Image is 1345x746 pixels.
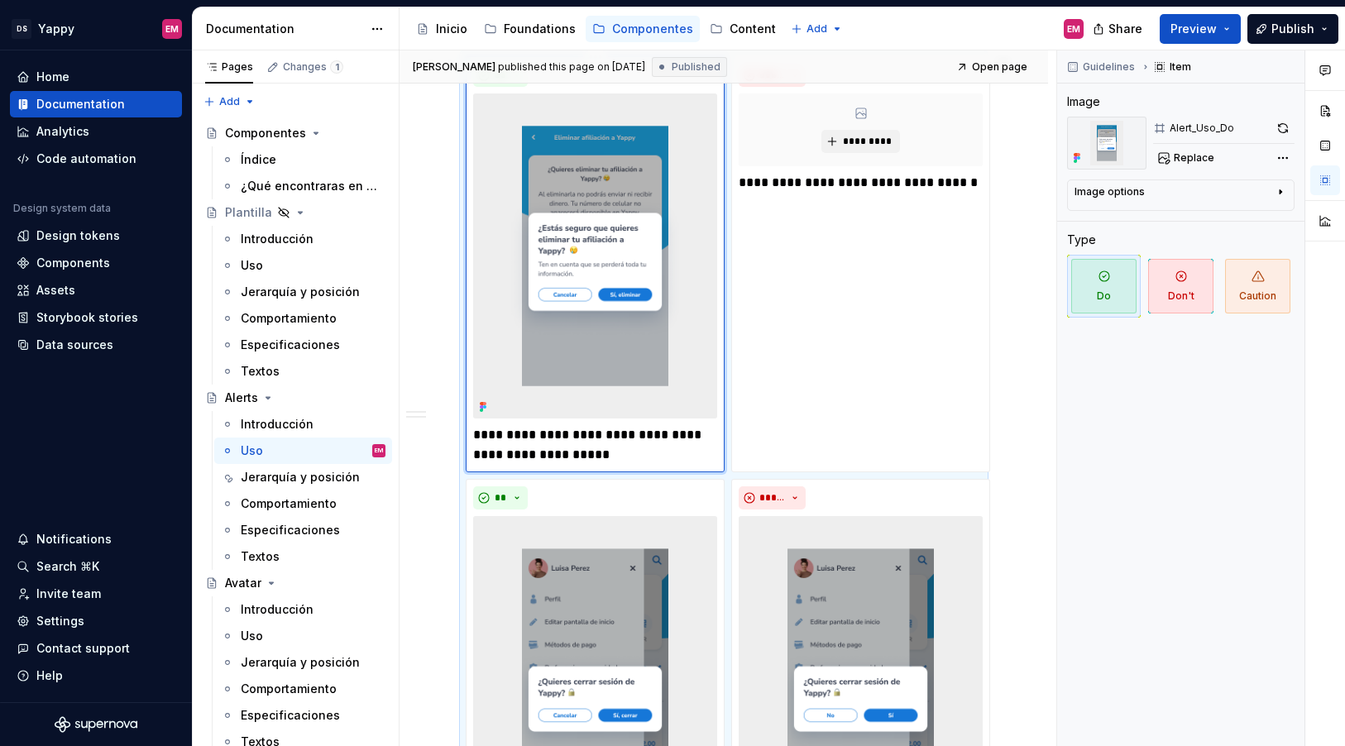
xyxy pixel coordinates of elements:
[10,146,182,172] a: Code automation
[225,390,258,406] div: Alerts
[409,12,783,45] div: Page tree
[241,151,276,168] div: Índice
[199,570,392,596] a: Avatar
[241,654,360,671] div: Jerarquía y posición
[36,640,130,657] div: Contact support
[214,358,392,385] a: Textos
[786,17,848,41] button: Add
[165,22,179,36] div: EM
[214,252,392,279] a: Uso
[436,21,467,37] div: Inicio
[473,93,717,418] img: 5f83abb3-1fcd-4772-9ded-375791f0014a.png
[199,199,392,226] a: Plantilla
[214,146,392,173] a: Índice
[951,55,1035,79] a: Open page
[36,309,138,326] div: Storybook stories
[36,337,113,353] div: Data sources
[10,662,182,689] button: Help
[10,64,182,90] a: Home
[225,575,261,591] div: Avatar
[504,21,576,37] div: Foundations
[214,517,392,543] a: Especificaciones
[672,60,720,74] span: Published
[241,231,314,247] div: Introducción
[10,635,182,662] button: Contact support
[36,667,63,684] div: Help
[206,21,362,37] div: Documentation
[807,22,827,36] span: Add
[36,227,120,244] div: Design tokens
[241,416,314,433] div: Introducción
[498,60,645,74] div: published this page on [DATE]
[199,90,261,113] button: Add
[10,118,182,145] a: Analytics
[241,495,337,512] div: Comportamiento
[241,363,280,380] div: Textos
[241,257,263,274] div: Uso
[13,202,111,215] div: Design system data
[36,558,99,575] div: Search ⌘K
[283,60,343,74] div: Changes
[1108,21,1142,37] span: Share
[205,60,253,74] div: Pages
[241,310,337,327] div: Comportamiento
[214,411,392,438] a: Introducción
[409,16,474,42] a: Inicio
[10,553,182,580] button: Search ⌘K
[214,676,392,702] a: Comportamiento
[241,707,340,724] div: Especificaciones
[36,69,69,85] div: Home
[1221,255,1295,318] button: Caution
[241,337,340,353] div: Especificaciones
[1247,14,1338,44] button: Publish
[1067,255,1141,318] button: Do
[10,250,182,276] a: Components
[413,60,495,74] span: [PERSON_NAME]
[36,96,125,112] div: Documentation
[241,178,377,194] div: ¿Qué encontraras en cada sección?
[214,332,392,358] a: Especificaciones
[330,60,343,74] span: 1
[10,277,182,304] a: Assets
[214,226,392,252] a: Introducción
[730,21,776,37] div: Content
[219,95,240,108] span: Add
[36,531,112,548] div: Notifications
[214,623,392,649] a: Uso
[241,601,314,618] div: Introducción
[375,442,383,459] div: EM
[1075,185,1145,198] div: Image options
[1067,93,1100,110] div: Image
[703,16,783,42] a: Content
[214,279,392,305] a: Jerarquía y posición
[214,543,392,570] a: Textos
[214,596,392,623] a: Introducción
[1160,14,1241,44] button: Preview
[10,304,182,331] a: Storybook stories
[477,16,582,42] a: Foundations
[36,255,110,271] div: Components
[214,173,392,199] a: ¿Qué encontraras en cada sección?
[612,21,693,37] div: Componentes
[1271,21,1314,37] span: Publish
[36,613,84,629] div: Settings
[36,151,136,167] div: Code automation
[1225,259,1290,313] span: Caution
[214,305,392,332] a: Comportamiento
[10,608,182,634] a: Settings
[241,469,360,485] div: Jerarquía y posición
[225,125,306,141] div: Componentes
[1170,122,1234,135] div: Alert_Uso_Do
[1067,22,1080,36] div: EM
[10,332,182,358] a: Data sources
[214,649,392,676] a: Jerarquía y posición
[38,21,74,37] div: Yappy
[1084,14,1153,44] button: Share
[1148,259,1213,313] span: Don't
[12,19,31,39] div: DS
[1174,151,1214,165] span: Replace
[972,60,1027,74] span: Open page
[1062,55,1142,79] button: Guidelines
[36,282,75,299] div: Assets
[10,526,182,552] button: Notifications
